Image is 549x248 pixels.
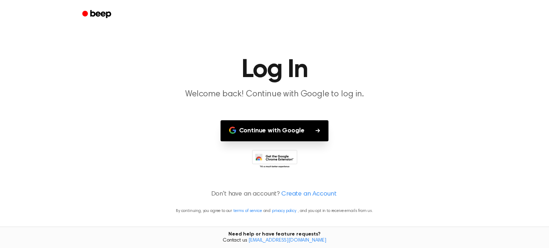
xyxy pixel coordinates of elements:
[9,189,540,199] p: Don't have an account?
[233,209,262,213] a: terms of service
[272,209,296,213] a: privacy policy
[4,238,545,244] span: Contact us
[9,208,540,214] p: By continuing, you agree to our and , and you opt in to receive emails from us.
[137,88,412,100] p: Welcome back! Continue with Google to log in.
[281,189,336,199] a: Create an Account
[91,57,457,83] h1: Log In
[248,238,326,243] a: [EMAIL_ADDRESS][DOMAIN_NAME]
[77,7,118,21] a: Beep
[221,120,329,141] button: Continue with Google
